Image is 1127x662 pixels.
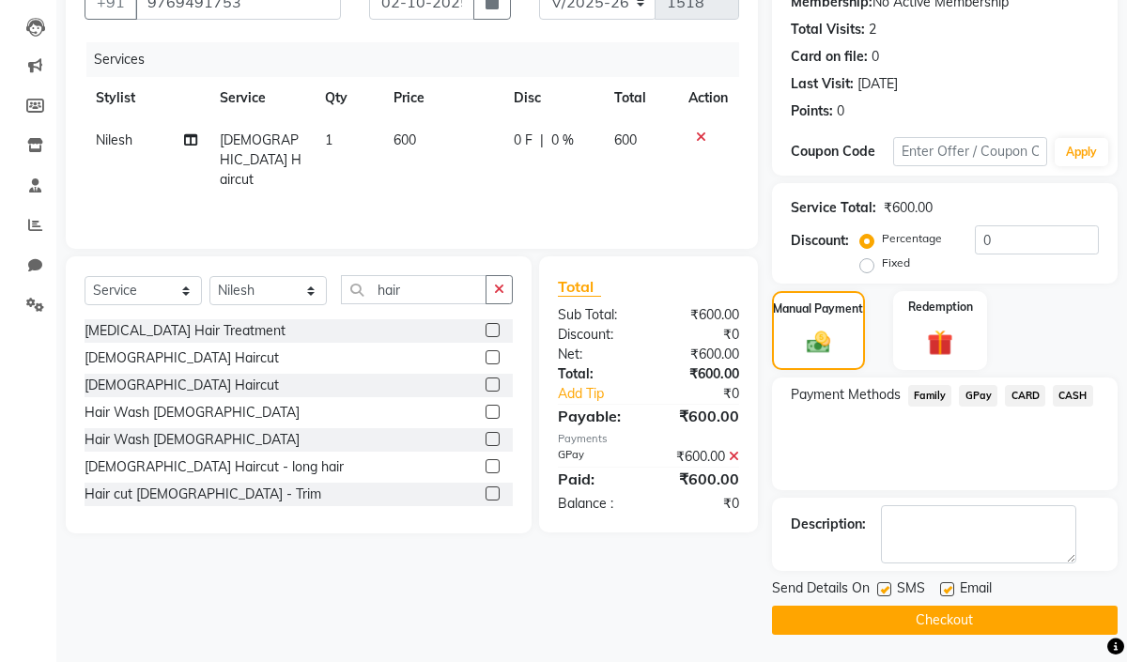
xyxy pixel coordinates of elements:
[960,578,992,602] span: Email
[85,457,344,477] div: [DEMOGRAPHIC_DATA] Haircut - long hair
[791,385,901,405] span: Payment Methods
[648,364,752,384] div: ₹600.00
[551,131,574,150] span: 0 %
[882,254,910,271] label: Fixed
[86,42,753,77] div: Services
[314,77,383,119] th: Qty
[791,515,866,534] div: Description:
[791,198,876,218] div: Service Total:
[1005,385,1045,407] span: CARD
[791,101,833,121] div: Points:
[882,230,942,247] label: Percentage
[85,430,300,450] div: Hair Wash [DEMOGRAPHIC_DATA]
[648,305,752,325] div: ₹600.00
[791,142,893,162] div: Coupon Code
[85,403,300,423] div: Hair Wash [DEMOGRAPHIC_DATA]
[648,405,752,427] div: ₹600.00
[919,327,962,359] img: _gift.svg
[1053,385,1093,407] span: CASH
[558,431,739,447] div: Payments
[872,47,879,67] div: 0
[772,606,1118,635] button: Checkout
[85,77,208,119] th: Stylist
[544,305,648,325] div: Sub Total:
[908,299,973,316] label: Redemption
[857,74,898,94] div: [DATE]
[382,77,502,119] th: Price
[614,131,637,148] span: 600
[791,74,854,94] div: Last Visit:
[220,131,301,188] span: [DEMOGRAPHIC_DATA] Haircut
[514,131,533,150] span: 0 F
[648,494,752,514] div: ₹0
[341,275,486,304] input: Search or Scan
[544,405,648,427] div: Payable:
[791,231,849,251] div: Discount:
[648,345,752,364] div: ₹600.00
[85,348,279,368] div: [DEMOGRAPHIC_DATA] Haircut
[869,20,876,39] div: 2
[648,468,752,490] div: ₹600.00
[648,325,752,345] div: ₹0
[544,325,648,345] div: Discount:
[772,578,870,602] span: Send Details On
[544,364,648,384] div: Total:
[502,77,603,119] th: Disc
[325,131,332,148] span: 1
[791,20,865,39] div: Total Visits:
[540,131,544,150] span: |
[959,385,997,407] span: GPay
[1055,138,1108,166] button: Apply
[544,384,666,404] a: Add Tip
[558,277,601,297] span: Total
[544,345,648,364] div: Net:
[85,321,286,341] div: [MEDICAL_DATA] Hair Treatment
[85,485,321,504] div: Hair cut [DEMOGRAPHIC_DATA] - Trim
[648,447,752,467] div: ₹600.00
[394,131,416,148] span: 600
[96,131,132,148] span: Nilesh
[908,385,952,407] span: Family
[544,494,648,514] div: Balance :
[791,47,868,67] div: Card on file:
[837,101,844,121] div: 0
[208,77,313,119] th: Service
[897,578,925,602] span: SMS
[799,329,839,357] img: _cash.svg
[85,376,279,395] div: [DEMOGRAPHIC_DATA] Haircut
[544,447,648,467] div: GPay
[884,198,933,218] div: ₹600.00
[773,300,863,317] label: Manual Payment
[603,77,677,119] th: Total
[677,77,739,119] th: Action
[666,384,753,404] div: ₹0
[893,137,1047,166] input: Enter Offer / Coupon Code
[544,468,648,490] div: Paid:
